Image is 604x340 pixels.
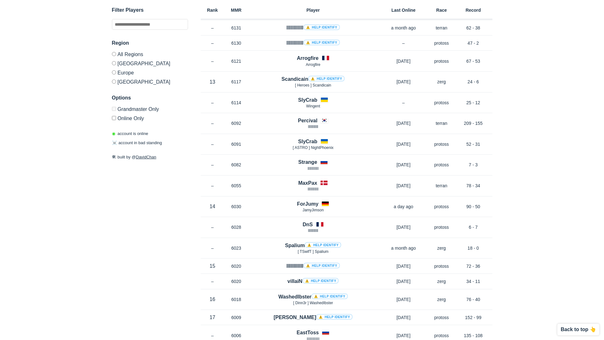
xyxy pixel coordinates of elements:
[224,25,248,31] p: 6131
[224,278,248,285] p: 6020
[298,138,317,145] h4: SlyCrab
[454,263,492,269] p: 72 - 36
[201,120,224,126] p: –
[302,278,339,284] a: ⚠️ Help identify
[378,278,429,285] p: [DATE]
[308,76,345,81] a: ⚠️ Help identify
[286,262,340,270] h4: IIIIIIIIIIII
[454,183,492,189] p: 78 - 34
[429,99,454,106] p: protoss
[378,332,429,339] p: [DATE]
[112,155,116,159] span: 🛠
[201,296,224,303] p: 16
[278,293,348,300] h4: WashedIbster
[378,120,429,126] p: [DATE]
[112,131,115,136] span: ◉
[112,80,116,84] input: [GEOGRAPHIC_DATA]
[274,314,353,321] h4: [PERSON_NAME]
[224,99,248,106] p: 6114
[429,120,454,126] p: terran
[201,58,224,64] p: –
[305,242,341,248] a: ⚠️ Help identify
[201,183,224,189] p: –
[201,78,224,86] p: 13
[224,245,248,251] p: 6023
[454,8,492,12] h6: Record
[282,75,345,83] h4: Scandicain
[378,314,429,321] p: [DATE]
[201,8,224,12] h6: Rank
[112,113,188,121] label: Only show accounts currently laddering
[286,39,340,47] h4: llllllllllll
[224,224,248,230] p: 6028
[112,61,116,65] input: [GEOGRAPHIC_DATA]
[112,140,162,146] p: account in bad standing
[224,296,248,303] p: 6018
[429,296,454,303] p: zerg
[429,8,454,12] h6: Race
[429,278,454,285] p: zerg
[454,332,492,339] p: 135 - 108
[112,68,188,77] label: Europe
[201,245,224,251] p: –
[112,141,117,145] span: ☠️
[298,179,317,187] h4: MaxPax
[112,39,188,47] h3: Region
[429,263,454,269] p: protoss
[378,203,429,210] p: a day ago
[311,293,348,299] a: ⚠️ Help identify
[308,125,318,129] span: llllllllllll
[224,79,248,85] p: 6117
[112,107,116,111] input: Grandmaster Only
[224,120,248,126] p: 6092
[303,221,313,228] h4: DnS
[454,58,492,64] p: 67 - 53
[288,278,339,285] h4: villaiN
[454,25,492,31] p: 62 - 38
[297,55,318,62] h4: Arrogfire
[378,224,429,230] p: [DATE]
[224,203,248,210] p: 6030
[454,120,492,126] p: 209 - 155
[201,25,224,31] p: –
[429,224,454,230] p: protoss
[306,104,320,108] span: Wingent
[454,162,492,168] p: 7 - 3
[286,24,340,31] h4: llllllllllll
[429,40,454,46] p: protoss
[201,224,224,230] p: –
[454,99,492,106] p: 25 - 12
[378,162,429,168] p: [DATE]
[378,263,429,269] p: [DATE]
[378,58,429,64] p: [DATE]
[378,8,429,12] h6: Last Online
[112,59,188,68] label: [GEOGRAPHIC_DATA]
[454,40,492,46] p: 47 - 2
[112,94,188,102] h3: Options
[303,40,340,45] a: ⚠️ Help identify
[112,52,188,59] label: All Regions
[429,203,454,210] p: protoss
[429,162,454,168] p: protoss
[112,70,116,74] input: Europe
[285,242,341,249] h4: Spalium
[308,187,319,191] span: lllIlllIllIl
[302,208,324,212] span: JamyJimson
[429,183,454,189] p: terran
[201,278,224,285] p: –
[454,296,492,303] p: 76 - 40
[298,117,317,124] h4: Percival
[224,141,248,147] p: 6091
[378,40,429,46] p: –
[303,24,340,30] a: ⚠️ Help identify
[297,200,319,208] h4: ForJumy
[429,58,454,64] p: protoss
[224,314,248,321] p: 6009
[378,141,429,147] p: [DATE]
[224,40,248,46] p: 6130
[454,224,492,230] p: 6 - 7
[201,314,224,321] p: 17
[454,203,492,210] p: 90 - 50
[378,25,429,31] p: a month ago
[248,8,378,12] h6: Player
